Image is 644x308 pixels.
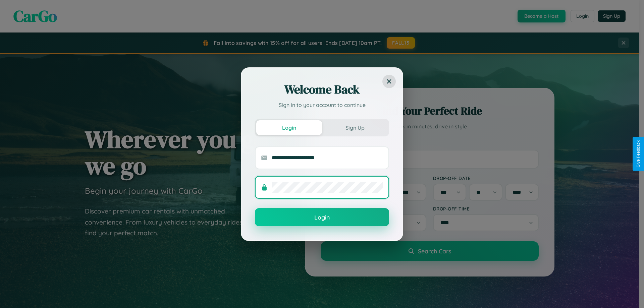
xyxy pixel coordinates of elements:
button: Login [255,208,389,226]
div: Give Feedback [636,140,641,168]
button: Login [256,120,322,135]
button: Sign Up [322,120,388,135]
p: Sign in to your account to continue [255,101,389,109]
h2: Welcome Back [255,81,389,98]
